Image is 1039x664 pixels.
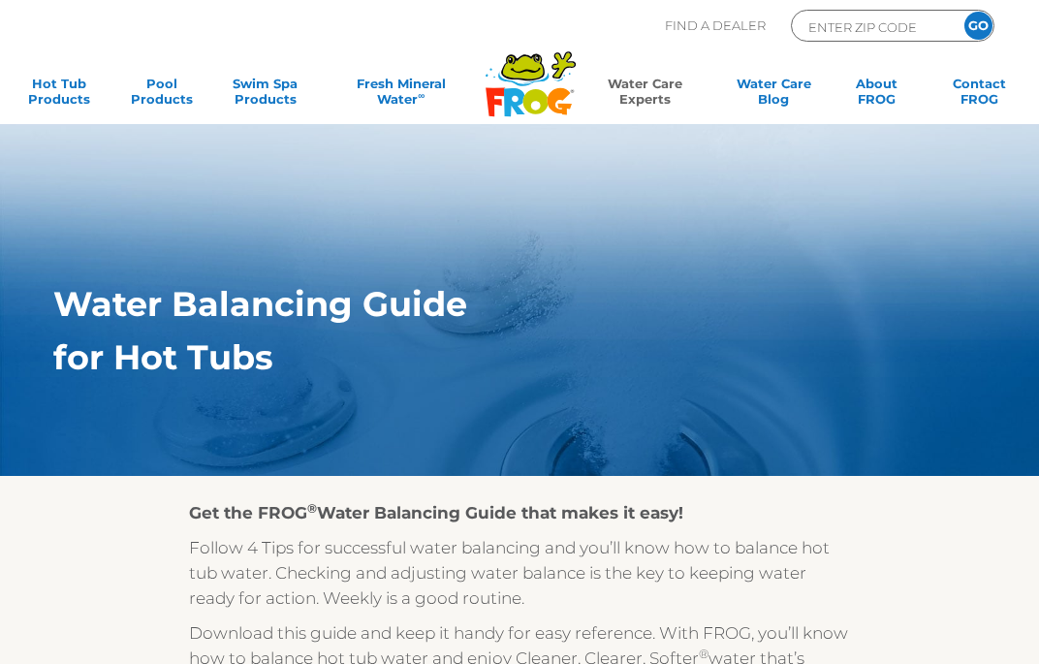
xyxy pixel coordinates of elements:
p: Follow 4 Tips for successful water balancing and you’ll know how to balance hot tub water. Checki... [189,535,849,611]
sup: ® [699,647,708,661]
input: Zip Code Form [806,16,937,38]
sup: ® [307,501,317,516]
a: Hot TubProducts [19,76,100,114]
input: GO [964,12,992,40]
p: Find A Dealer [665,10,766,42]
h1: Water Balancing Guide [53,285,916,324]
strong: Get the FROG Water Balancing Guide that makes it easy! [189,503,683,522]
h1: for Hot Tubs [53,338,916,377]
a: ContactFROG [939,76,1020,114]
sup: ∞ [418,90,425,101]
a: PoolProducts [122,76,203,114]
a: Fresh MineralWater∞ [328,76,474,114]
a: Water CareBlog [734,76,814,114]
a: Swim SpaProducts [225,76,305,114]
a: AboutFROG [836,76,917,114]
a: Water CareExperts [580,76,711,114]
